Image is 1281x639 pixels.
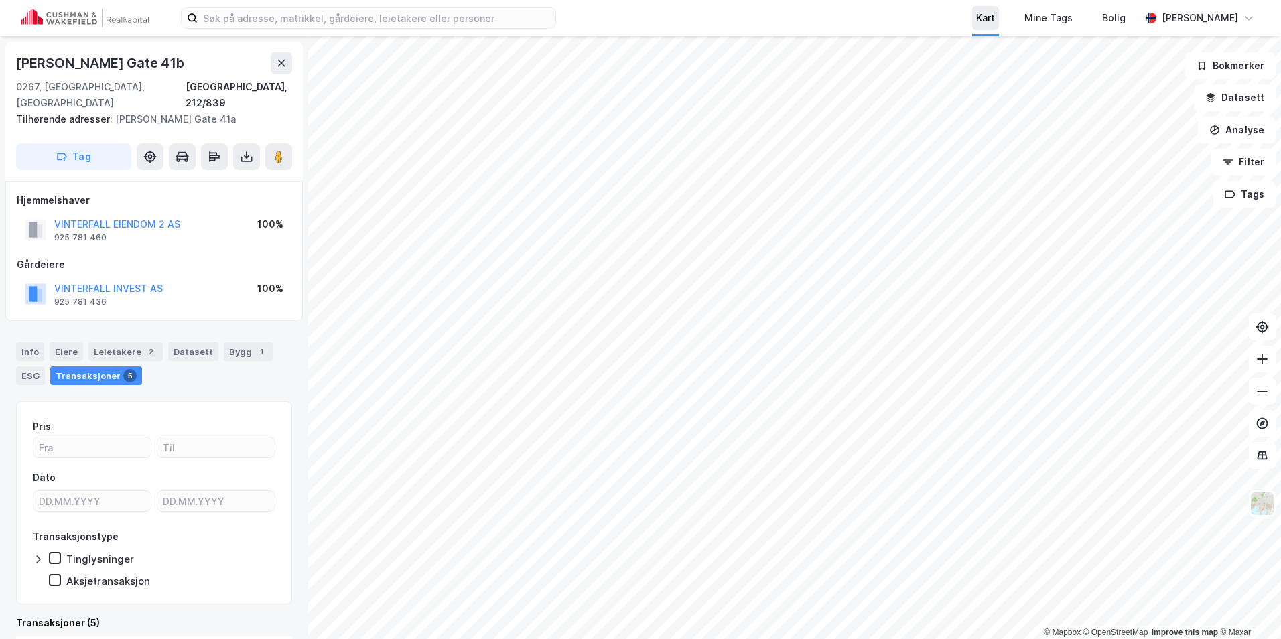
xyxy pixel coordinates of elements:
div: 1 [255,345,268,358]
input: DD.MM.YYYY [157,491,275,511]
div: [PERSON_NAME] Gate 41a [16,111,281,127]
button: Filter [1211,149,1276,175]
div: Bygg [224,342,273,361]
div: Leietakere [88,342,163,361]
input: DD.MM.YYYY [33,491,151,511]
div: Transaksjoner [50,366,142,385]
div: [PERSON_NAME] [1162,10,1238,26]
button: Tag [16,143,131,170]
div: Gårdeiere [17,257,291,273]
input: Søk på adresse, matrikkel, gårdeiere, leietakere eller personer [198,8,555,28]
img: Z [1250,491,1275,516]
input: Til [157,437,275,457]
div: 100% [257,281,283,297]
iframe: Chat Widget [1214,575,1281,639]
div: Mine Tags [1024,10,1073,26]
div: Dato [33,470,56,486]
div: 925 781 436 [54,297,107,307]
div: Info [16,342,44,361]
button: Datasett [1194,84,1276,111]
div: Transaksjoner (5) [16,615,292,631]
span: Tilhørende adresser: [16,113,115,125]
div: Tinglysninger [66,553,134,565]
div: 925 781 460 [54,232,107,243]
div: ESG [16,366,45,385]
div: 100% [257,216,283,232]
div: Kontrollprogram for chat [1214,575,1281,639]
div: Aksjetransaksjon [66,575,150,587]
button: Tags [1213,181,1276,208]
a: Improve this map [1152,628,1218,637]
div: [PERSON_NAME] Gate 41b [16,52,187,74]
div: 0267, [GEOGRAPHIC_DATA], [GEOGRAPHIC_DATA] [16,79,186,111]
div: Transaksjonstype [33,528,119,545]
a: OpenStreetMap [1083,628,1148,637]
div: 5 [123,369,137,382]
div: Datasett [168,342,218,361]
a: Mapbox [1044,628,1081,637]
div: Hjemmelshaver [17,192,291,208]
div: Bolig [1102,10,1126,26]
input: Fra [33,437,151,457]
img: cushman-wakefield-realkapital-logo.202ea83816669bd177139c58696a8fa1.svg [21,9,149,27]
div: Kart [976,10,995,26]
div: Eiere [50,342,83,361]
div: 2 [144,345,157,358]
div: Pris [33,419,51,435]
div: [GEOGRAPHIC_DATA], 212/839 [186,79,292,111]
button: Bokmerker [1185,52,1276,79]
button: Analyse [1198,117,1276,143]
